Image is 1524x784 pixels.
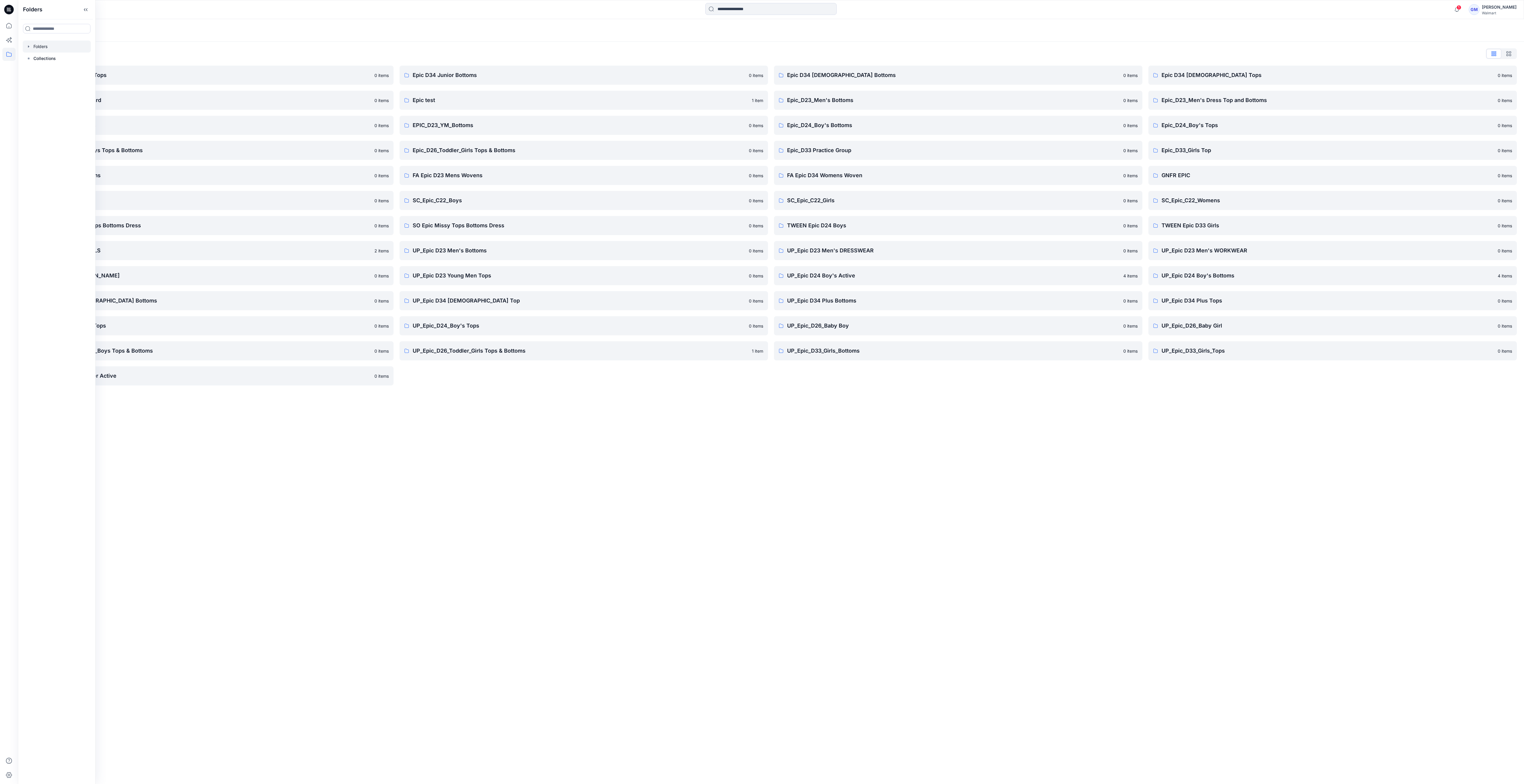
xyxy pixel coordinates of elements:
[1162,121,1494,129] p: Epic_D24_Boy's Tops
[374,197,389,204] p: 0 items
[413,271,745,280] p: UP_Epic D23 Young Men Tops
[413,246,745,255] p: UP_Epic D23 Men's Bottoms
[1123,72,1138,78] p: 0 items
[1162,196,1494,205] p: SC_Epic_C22_Womens
[787,221,1120,230] p: TWEEN Epic D24 Boys
[774,116,1142,135] a: Epic_D24_Boy's Bottoms0 items
[25,366,394,385] a: UP_EpicP_D26_Toddler Active0 items
[400,141,768,160] a: Epic_D26_Toddler_Girls Tops & Bottoms0 items
[25,266,394,285] a: UP_EPIC D23 [PERSON_NAME]0 items
[1148,116,1517,135] a: Epic_D24_Boy's Tops0 items
[374,147,389,154] p: 0 items
[749,147,763,154] p: 0 items
[1162,246,1494,255] p: UP_Epic D23 Men's WORKWEAR
[400,116,768,135] a: EPIC_D23_YM_Bottoms0 items
[1123,197,1138,204] p: 0 items
[1498,248,1512,254] p: 0 items
[374,373,389,379] p: 0 items
[1123,122,1138,129] p: 0 items
[1148,316,1517,335] a: UP_Epic_D26_Baby Girl0 items
[38,347,371,355] p: UP_Epic_D26_Toddler_Boys Tops & Bottoms
[413,347,748,355] p: UP_Epic_D26_Toddler_Girls Tops & Bottoms
[400,66,768,85] a: Epic D34 Junior Bottoms0 items
[38,271,371,280] p: UP_EPIC D23 [PERSON_NAME]
[38,297,371,305] p: UP_Epic D34 [DEMOGRAPHIC_DATA] Bottoms
[774,316,1142,335] a: UP_Epic_D26_Baby Boy0 items
[1123,223,1138,229] p: 0 items
[1498,72,1512,78] p: 0 items
[787,171,1120,180] p: FA Epic D34 Womens Woven
[25,341,394,360] a: UP_Epic_D26_Toddler_Boys Tops & Bottoms0 items
[749,122,763,129] p: 0 items
[374,122,389,129] p: 0 items
[1498,122,1512,129] p: 0 items
[787,347,1120,355] p: UP_Epic_D33_Girls_Bottoms
[774,291,1142,310] a: UP_Epic D34 Plus Bottoms0 items
[774,66,1142,85] a: Epic D34 [DEMOGRAPHIC_DATA] Bottoms0 items
[1123,248,1138,254] p: 0 items
[413,121,745,129] p: EPIC_D23_YM_Bottoms
[752,348,763,354] p: 1 item
[33,55,56,62] p: Collections
[413,71,745,79] p: Epic D34 Junior Bottoms
[787,196,1120,205] p: SC_Epic_C22_Girls
[787,322,1120,330] p: UP_Epic_D26_Baby Boy
[413,297,745,305] p: UP_Epic D34 [DEMOGRAPHIC_DATA] Top
[787,121,1120,129] p: Epic_D24_Boy's Bottoms
[749,323,763,329] p: 0 items
[400,216,768,235] a: SO Epic Missy Tops Bottoms Dress0 items
[413,96,748,104] p: Epic test
[787,146,1120,155] p: Epic_D33 Practice Group
[1148,266,1517,285] a: UP_Epic D24 Boy's Bottoms4 items
[374,298,389,304] p: 0 items
[1162,96,1494,104] p: Epic_D23_Men's Dress Top and Bottoms
[787,71,1120,79] p: Epic D34 [DEMOGRAPHIC_DATA] Bottoms
[25,91,394,110] a: Epic NYC practice board0 items
[1482,4,1517,11] div: [PERSON_NAME]
[400,191,768,210] a: SC_Epic_C22_Boys0 items
[1162,322,1494,330] p: UP_Epic_D26_Baby Girl
[749,72,763,78] p: 0 items
[25,116,394,135] a: Epic_D23_Men's Tops0 items
[25,66,394,85] a: Epic D23 Young Men Tops0 items
[774,191,1142,210] a: SC_Epic_C22_Girls0 items
[749,197,763,204] p: 0 items
[1148,216,1517,235] a: TWEEN Epic D33 Girls0 items
[749,248,763,254] p: 0 items
[38,146,371,155] p: Epic_D26_Toddler_Boys Tops & Bottoms
[749,223,763,229] p: 0 items
[1457,5,1461,10] span: 1
[38,121,371,129] p: Epic_D23_Men's Tops
[774,216,1142,235] a: TWEEN Epic D24 Boys0 items
[1148,91,1517,110] a: Epic_D23_Men's Dress Top and Bottoms0 items
[374,72,389,78] p: 0 items
[1162,171,1494,180] p: GNFR EPIC
[1498,147,1512,154] p: 0 items
[374,323,389,329] p: 0 items
[38,171,371,180] p: Epic_D33_Girls_Bottoms
[413,171,745,180] p: FA Epic D23 Mens Wovens
[774,141,1142,160] a: Epic_D33 Practice Group0 items
[400,316,768,335] a: UP_Epic_D24_Boy's Tops0 items
[774,91,1142,110] a: Epic_D23_Men's Bottoms0 items
[1148,191,1517,210] a: SC_Epic_C22_Womens0 items
[774,241,1142,260] a: UP_Epic D23 Men's DRESSWEAR0 items
[1123,172,1138,179] p: 0 items
[1498,97,1512,104] p: 0 items
[749,298,763,304] p: 0 items
[413,146,745,155] p: Epic_D26_Toddler_Girls Tops & Bottoms
[38,71,371,79] p: Epic D23 Young Men Tops
[1162,347,1494,355] p: UP_Epic_D33_Girls_Tops
[1162,146,1494,155] p: Epic_D33_Girls Top
[1123,147,1138,154] p: 0 items
[400,166,768,185] a: FA Epic D23 Mens Wovens0 items
[413,196,745,205] p: SC_Epic_C22_Boys
[1148,166,1517,185] a: GNFR EPIC0 items
[1482,11,1517,15] div: Walmart
[25,291,394,310] a: UP_Epic D34 [DEMOGRAPHIC_DATA] Bottoms0 items
[787,246,1120,255] p: UP_Epic D23 Men's DRESSWEAR
[1123,323,1138,329] p: 0 items
[400,91,768,110] a: Epic test1 item
[1498,197,1512,204] p: 0 items
[1162,297,1494,305] p: UP_Epic D34 Plus Tops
